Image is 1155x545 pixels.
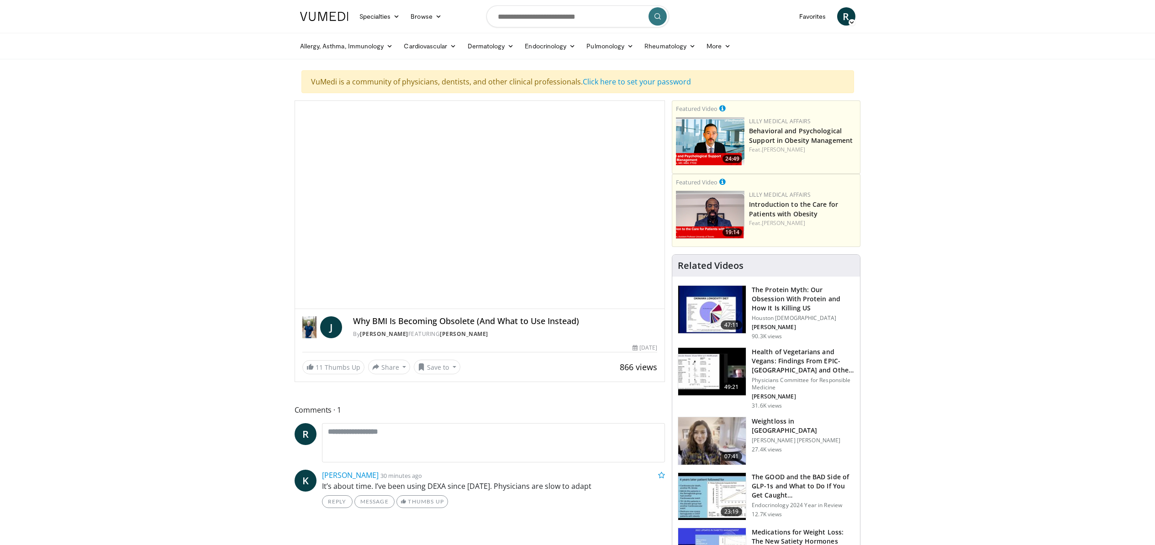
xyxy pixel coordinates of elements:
[762,219,805,227] a: [PERSON_NAME]
[676,105,717,113] small: Featured Video
[295,37,399,55] a: Allergy, Asthma, Immunology
[316,363,323,372] span: 11
[486,5,669,27] input: Search topics, interventions
[701,37,736,55] a: More
[749,191,811,199] a: Lilly Medical Affairs
[302,360,364,374] a: 11 Thumbs Up
[749,126,853,145] a: Behavioral and Psychological Support in Obesity Management
[322,495,353,508] a: Reply
[678,472,854,521] a: 23:19 The GOOD and the BAD Side of GLP-1s and What to Do If You Get Caught… Endocrinology 2024 Ye...
[678,417,854,465] a: 07:41 Weightloss in [GEOGRAPHIC_DATA] [PERSON_NAME] [PERSON_NAME] 27.4K views
[752,417,854,435] h3: Weightloss in [GEOGRAPHIC_DATA]
[354,495,395,508] a: Message
[752,502,854,509] p: Endocrinology 2024 Year in Review
[723,228,742,236] span: 19:14
[837,7,855,26] a: R
[353,330,657,338] div: By FEATURING
[749,200,838,218] a: Introduction to the Care for Patients with Obesity
[752,285,854,313] h3: The Protein Myth: Our Obsession With Protein and How It Is Killing US
[302,316,317,338] img: Dr. Jordan Rennicke
[678,347,854,409] a: 49:21 Health of Vegetarians and Vegans: Findings From EPIC-[GEOGRAPHIC_DATA] and Othe… Physicians...
[762,146,805,153] a: [PERSON_NAME]
[380,472,422,480] small: 30 minutes ago
[749,117,811,125] a: Lilly Medical Affairs
[353,316,657,326] h4: Why BMI Is Becoming Obsolete (And What to Use Instead)
[752,393,854,400] p: [PERSON_NAME]
[583,77,691,87] a: Click here to set your password
[678,348,746,395] img: 606f2b51-b844-428b-aa21-8c0c72d5a896.150x105_q85_crop-smart_upscale.jpg
[354,7,406,26] a: Specialties
[676,191,744,239] a: 19:14
[721,383,743,392] span: 49:21
[721,507,743,516] span: 23:19
[676,191,744,239] img: acc2e291-ced4-4dd5-b17b-d06994da28f3.png.150x105_q85_crop-smart_upscale.png
[398,37,462,55] a: Cardiovascular
[639,37,701,55] a: Rheumatology
[723,155,742,163] span: 24:49
[405,7,447,26] a: Browse
[620,362,657,372] span: 866 views
[676,117,744,165] a: 24:49
[360,330,408,338] a: [PERSON_NAME]
[633,344,657,352] div: [DATE]
[295,470,316,492] a: K
[749,219,856,227] div: Feat.
[678,260,744,271] h4: Related Videos
[752,333,782,340] p: 90.3K views
[752,402,782,409] p: 31.6K views
[320,316,342,338] a: J
[396,495,448,508] a: Thumbs Up
[752,511,782,518] p: 12.7K views
[300,12,348,21] img: VuMedi Logo
[721,320,743,330] span: 47:11
[322,481,665,492] p: It’s about time. I’ve been using DEXA since [DATE]. Physicians are slow to adapt
[721,452,743,461] span: 07:41
[678,473,746,520] img: 756cb5e3-da60-49d4-af2c-51c334342588.150x105_q85_crop-smart_upscale.jpg
[752,446,782,453] p: 27.4K views
[301,70,854,93] div: VuMedi is a community of physicians, dentists, and other clinical professionals.
[322,470,379,480] a: [PERSON_NAME]
[676,117,744,165] img: ba3304f6-7838-4e41-9c0f-2e31ebde6754.png.150x105_q85_crop-smart_upscale.png
[295,423,316,445] a: R
[794,7,832,26] a: Favorites
[368,360,411,374] button: Share
[295,404,665,416] span: Comments 1
[678,286,746,333] img: b7b8b05e-5021-418b-a89a-60a270e7cf82.150x105_q85_crop-smart_upscale.jpg
[414,360,460,374] button: Save to
[752,377,854,391] p: Physicians Committee for Responsible Medicine
[752,324,854,331] p: [PERSON_NAME]
[519,37,581,55] a: Endocrinology
[752,437,854,444] p: [PERSON_NAME] [PERSON_NAME]
[462,37,520,55] a: Dermatology
[581,37,639,55] a: Pulmonology
[440,330,488,338] a: [PERSON_NAME]
[752,472,854,500] h3: The GOOD and the BAD Side of GLP-1s and What to Do If You Get Caught…
[295,101,665,309] video-js: Video Player
[752,347,854,375] h3: Health of Vegetarians and Vegans: Findings From EPIC-[GEOGRAPHIC_DATA] and Othe…
[752,314,854,322] p: Houston [DEMOGRAPHIC_DATA]
[749,146,856,154] div: Feat.
[676,178,717,186] small: Featured Video
[678,417,746,465] img: 9983fed1-7565-45be-8934-aef1103ce6e2.150x105_q85_crop-smart_upscale.jpg
[678,285,854,340] a: 47:11 The Protein Myth: Our Obsession With Protein and How It Is Killing US Houston [DEMOGRAPHIC_...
